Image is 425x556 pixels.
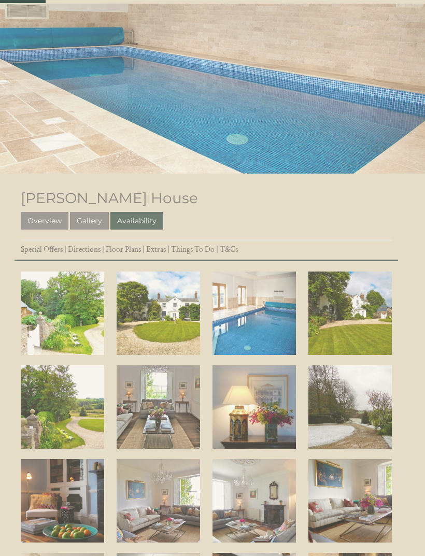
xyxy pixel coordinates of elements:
a: Extras [146,244,166,254]
img: Living Area [308,459,392,543]
a: Gallery [70,212,109,230]
img: Living Area [21,459,104,543]
a: Availability [110,212,163,230]
a: Floor Plans [106,244,141,254]
img: Living Area [117,365,200,449]
a: T&Cs [220,244,238,254]
img: Indoor Swimming Pool [212,272,296,355]
img: Spectacular location with amazing views [21,272,104,355]
img: Spectacular location with amazing views [21,365,104,449]
img: Decorations [212,365,296,449]
img: Berry House [117,272,200,355]
a: Special Offers [21,244,63,254]
img: Living Area [212,459,296,543]
img: Living Area [117,459,200,543]
a: Directions [68,244,101,254]
img: Berry House [308,272,392,355]
a: Overview [21,212,68,230]
a: Things To Do [171,244,215,254]
a: [PERSON_NAME] House [21,189,198,207]
img: Spectacular location with amazing views [308,365,392,449]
